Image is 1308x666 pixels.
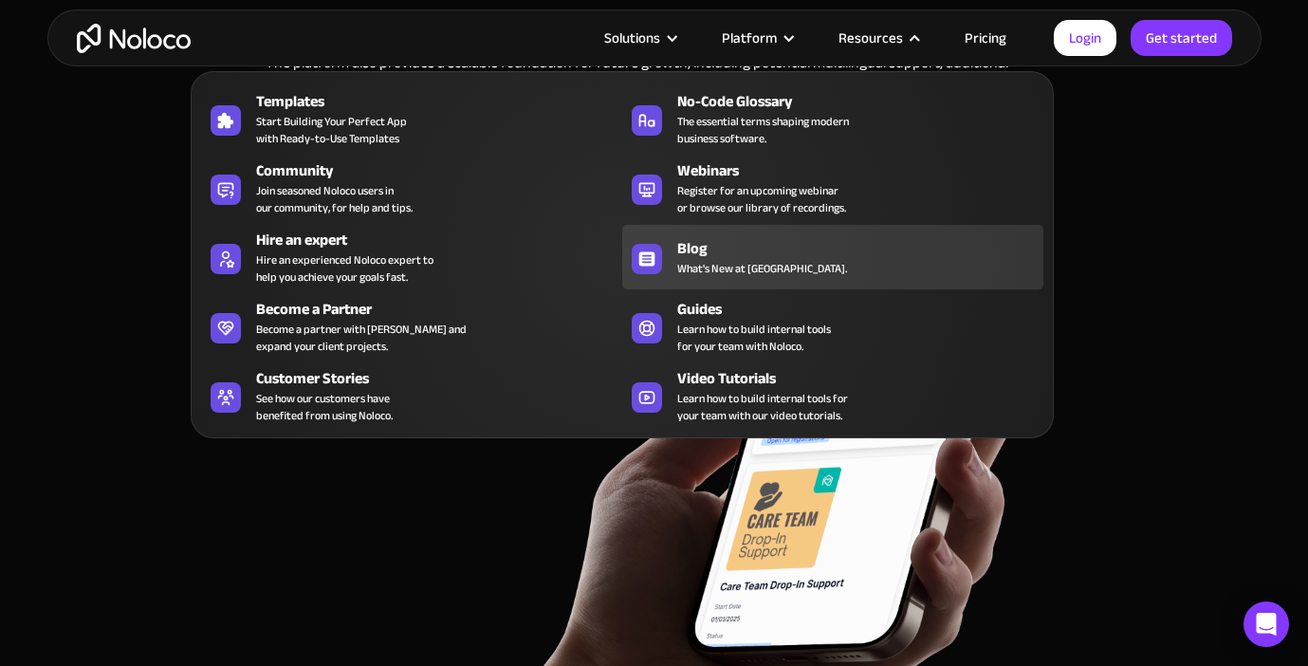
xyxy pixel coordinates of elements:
[622,225,1043,289] a: BlogWhat's New at [GEOGRAPHIC_DATA].
[941,26,1030,50] a: Pricing
[677,390,848,424] span: Learn how to build internal tools for your team with our video tutorials.
[256,113,407,147] span: Start Building Your Perfect App with Ready-to-Use Templates
[622,363,1043,428] a: Video TutorialsLearn how to build internal tools foryour team with our video tutorials.
[580,26,698,50] div: Solutions
[838,26,903,50] div: Resources
[1244,601,1289,647] div: Open Intercom Messenger
[677,159,1052,182] div: Webinars
[604,26,660,50] div: Solutions
[622,156,1043,220] a: WebinarsRegister for an upcoming webinaror browse our library of recordings.
[677,182,846,216] span: Register for an upcoming webinar or browse our library of recordings.
[256,367,631,390] div: Customer Stories
[201,156,622,220] a: CommunityJoin seasoned Noloco users inour community, for help and tips.
[698,26,815,50] div: Platform
[1054,20,1116,56] a: Login
[201,363,622,428] a: Customer StoriesSee how our customers havebenefited from using Noloco.
[677,367,1052,390] div: Video Tutorials
[201,294,622,359] a: Become a PartnerBecome a partner with [PERSON_NAME] andexpand your client projects.
[256,321,467,355] div: Become a partner with [PERSON_NAME] and expand your client projects.
[191,45,1054,438] nav: Resources
[256,229,631,251] div: Hire an expert
[677,90,1052,113] div: No-Code Glossary
[201,86,622,151] a: TemplatesStart Building Your Perfect Appwith Ready-to-Use Templates
[77,24,191,53] a: home
[815,26,941,50] div: Resources
[622,86,1043,151] a: No-Code GlossaryThe essential terms shaping modernbusiness software.
[677,237,1052,260] div: Blog
[677,260,847,277] span: What's New at [GEOGRAPHIC_DATA].
[256,390,393,424] span: See how our customers have benefited from using Noloco.
[256,182,413,216] span: Join seasoned Noloco users in our community, for help and tips.
[256,298,631,321] div: Become a Partner
[201,225,622,289] a: Hire an expertHire an experienced Noloco expert tohelp you achieve your goals fast.
[256,90,631,113] div: Templates
[1131,20,1232,56] a: Get started
[256,159,631,182] div: Community
[722,26,777,50] div: Platform
[256,251,433,286] div: Hire an experienced Noloco expert to help you achieve your goals fast.
[622,294,1043,359] a: GuidesLearn how to build internal toolsfor your team with Noloco.
[677,113,849,147] span: The essential terms shaping modern business software.
[677,321,831,355] span: Learn how to build internal tools for your team with Noloco.
[677,298,1052,321] div: Guides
